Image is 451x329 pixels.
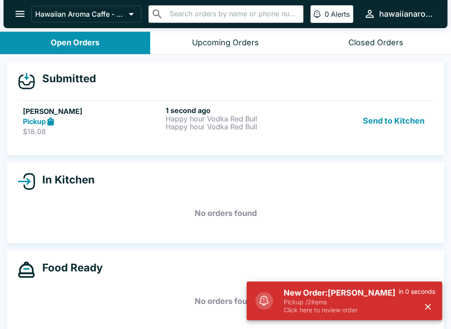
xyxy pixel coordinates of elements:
[23,117,46,126] strong: Pickup
[35,173,95,186] h4: In Kitchen
[35,261,103,274] h4: Food Ready
[35,72,96,85] h4: Submitted
[379,9,433,19] div: hawaiianaromacaffe
[35,10,125,18] p: Hawaiian Aroma Caffe - Waikiki Beachcomber
[192,38,259,48] div: Upcoming Orders
[284,288,399,298] h5: New Order: [PERSON_NAME]
[9,3,31,25] button: open drawer
[348,38,403,48] div: Closed Orders
[284,298,399,306] p: Pickup / 2 items
[166,123,305,131] p: Happy hour Vodka Red Bull
[18,197,433,229] h5: No orders found
[167,8,299,20] input: Search orders by name or phone number
[331,10,350,18] p: Alerts
[399,288,435,296] p: in 0 seconds
[284,306,399,314] p: Click here to review order
[23,106,162,117] h5: [PERSON_NAME]
[325,10,329,18] p: 0
[51,38,100,48] div: Open Orders
[31,6,141,22] button: Hawaiian Aroma Caffe - Waikiki Beachcomber
[18,100,433,142] a: [PERSON_NAME]Pickup$18.081 second agoHappy hour Vodka Red BullHappy hour Vodka Red BullSend to Ki...
[360,4,437,23] button: hawaiianaromacaffe
[18,285,433,317] h5: No orders found
[166,106,305,115] h6: 1 second ago
[166,115,305,123] p: Happy hour Vodka Red Bull
[359,106,428,136] button: Send to Kitchen
[23,127,162,136] p: $18.08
